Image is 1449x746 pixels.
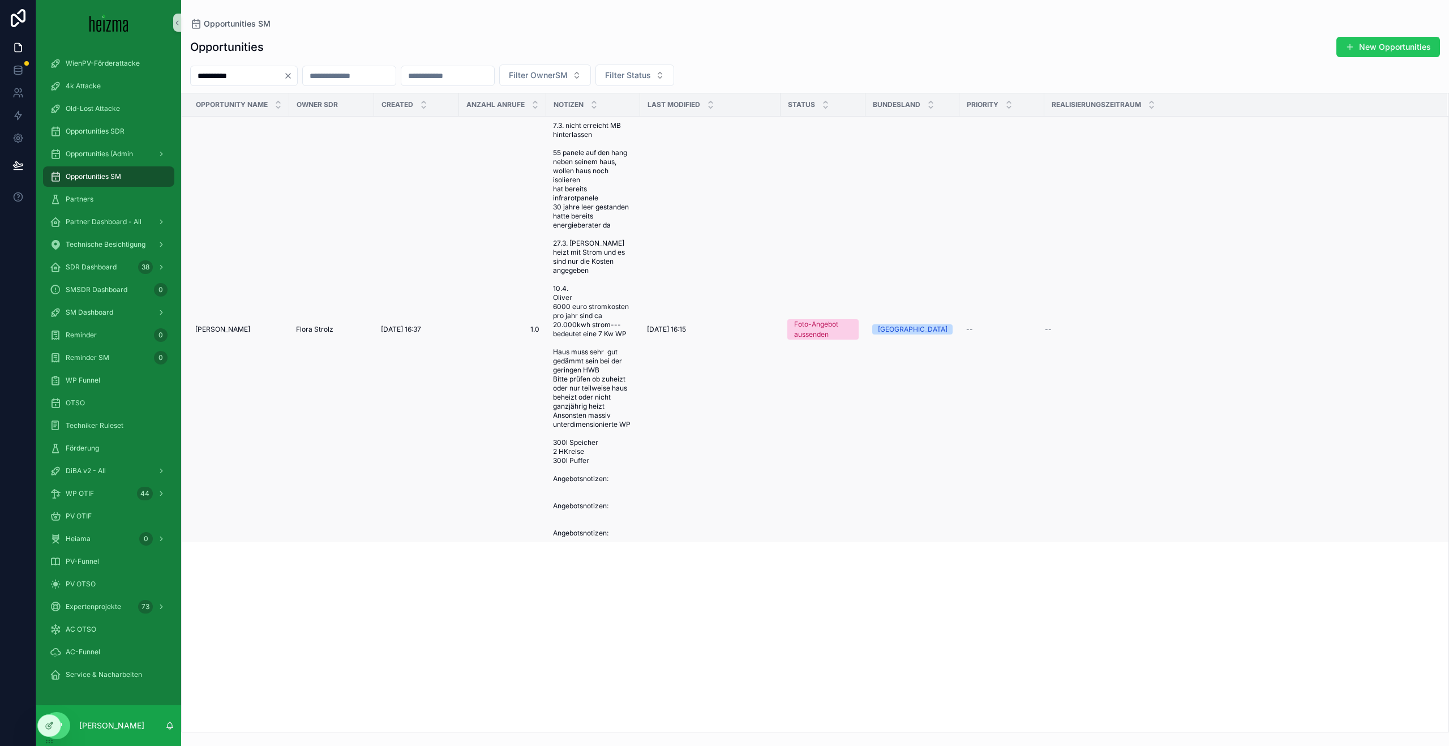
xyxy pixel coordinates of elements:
span: Realisierungszeitraum [1052,100,1141,109]
span: Priority [967,100,998,109]
span: AC OTSO [66,625,96,634]
a: Old-Lost Attacke [43,98,174,119]
a: Opportunities SDR [43,121,174,142]
span: Partners [66,195,93,204]
a: Technische Besichtigung [43,234,174,255]
span: Partner Dashboard - All [66,217,142,226]
a: Partner Dashboard - All [43,212,174,232]
span: 4k Attacke [66,82,101,91]
a: 7.3. nicht erreicht MB hinterlassen 55 panele auf den hang neben seinem haus, wollen haus noch is... [553,121,633,538]
span: Last Modified [648,100,700,109]
span: SMSDR Dashboard [66,285,127,294]
span: WP Funnel [66,376,100,385]
span: SDR Dashboard [66,263,117,272]
a: Techniker Ruleset [43,415,174,436]
a: Service & Nacharbeiten [43,664,174,685]
span: Flora Strolz [296,325,333,334]
span: Status [788,100,815,109]
a: Opportunities (Admin [43,144,174,164]
span: Service & Nacharbeiten [66,670,142,679]
a: -- [1045,325,1434,334]
a: OTSO [43,393,174,413]
span: OTSO [66,398,85,408]
a: Heiama0 [43,529,174,549]
a: WP OTIF44 [43,483,174,504]
span: Opportunities SM [204,18,271,29]
a: PV OTIF [43,506,174,526]
span: Filter Status [605,70,651,81]
span: -- [966,325,973,334]
span: WienPV-Förderattacke [66,59,140,68]
a: Partners [43,189,174,209]
a: PV-Funnel [43,551,174,572]
a: [GEOGRAPHIC_DATA] [872,324,953,335]
span: Old-Lost Attacke [66,104,120,113]
p: [PERSON_NAME] [79,720,144,731]
div: 0 [154,351,168,365]
span: Technische Besichtigung [66,240,145,249]
a: Reminder SM0 [43,348,174,368]
h1: Opportunities [190,39,264,55]
span: Opportunities (Admin [66,149,133,158]
img: App logo [89,14,128,32]
a: Förderung [43,438,174,458]
button: Select Button [595,65,674,86]
span: Created [381,100,413,109]
a: Expertenprojekte73 [43,597,174,617]
span: Bundesland [873,100,920,109]
a: AC OTSO [43,619,174,640]
span: Notizen [554,100,584,109]
a: SM Dashboard [43,302,174,323]
a: Foto-Angebot aussenden [787,319,859,340]
div: 0 [139,532,153,546]
span: Opportunities SM [66,172,121,181]
span: [DATE] 16:15 [647,325,686,334]
a: PV OTSO [43,574,174,594]
span: Förderung [66,444,99,453]
div: [GEOGRAPHIC_DATA] [878,324,948,335]
div: 0 [154,328,168,342]
a: 1.0 [466,325,539,334]
span: Expertenprojekte [66,602,121,611]
div: scrollable content [36,45,181,700]
a: SDR Dashboard38 [43,257,174,277]
button: New Opportunities [1336,37,1440,57]
a: 4k Attacke [43,76,174,96]
span: Opportunities SDR [66,127,125,136]
span: -- [1045,325,1052,334]
div: 0 [154,283,168,297]
span: PV-Funnel [66,557,99,566]
span: Filter OwnerSM [509,70,568,81]
a: DiBA v2 - All [43,461,174,481]
span: AC-Funnel [66,648,100,657]
span: Reminder [66,331,97,340]
span: Owner SDR [297,100,338,109]
div: 73 [138,600,153,614]
span: Techniker Ruleset [66,421,123,430]
span: Anzahl Anrufe [466,100,525,109]
span: Reminder SM [66,353,109,362]
button: Select Button [499,65,591,86]
span: [DATE] 16:37 [381,325,421,334]
a: Opportunities SM [43,166,174,187]
span: Opportunity Name [196,100,268,109]
span: WP OTIF [66,489,94,498]
a: [DATE] 16:15 [647,325,774,334]
a: Opportunities SM [190,18,271,29]
a: AC-Funnel [43,642,174,662]
a: WP Funnel [43,370,174,391]
a: -- [966,325,1038,334]
a: [DATE] 16:37 [381,325,452,334]
a: WienPV-Förderattacke [43,53,174,74]
span: Heiama [66,534,91,543]
span: [PERSON_NAME] [195,325,250,334]
span: SM Dashboard [66,308,113,317]
a: SMSDR Dashboard0 [43,280,174,300]
a: Reminder0 [43,325,174,345]
button: Clear [284,71,297,80]
div: 38 [138,260,153,274]
div: 44 [137,487,153,500]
